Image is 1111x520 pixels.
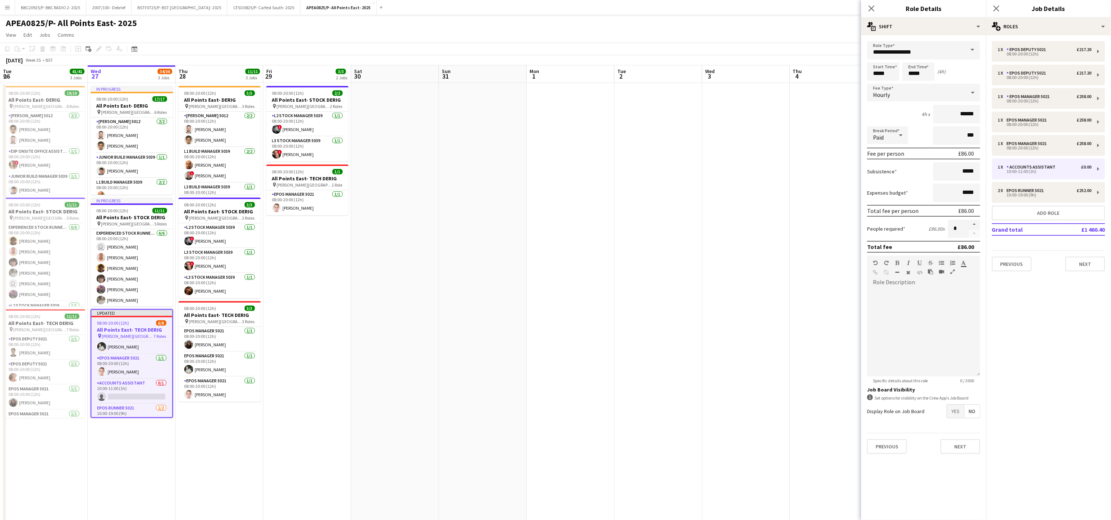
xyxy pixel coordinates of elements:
h3: All Points East- STOCK DERIG [178,208,261,215]
a: View [3,30,19,40]
h3: All Points East- STOCK DERIG [3,208,85,215]
app-card-role: L3 Stock Manager 50391/108:00-20:00 (12h)![PERSON_NAME] [266,137,349,162]
div: 08:00-20:00 (12h)2/2All Points East- STOCK DERIG [PERSON_NAME][GEOGRAPHIC_DATA]2 RolesL2 Stock Ma... [266,86,349,162]
span: 08:00-20:00 (12h) [97,208,129,213]
span: Jobs [39,32,50,38]
span: 08:00-20:00 (12h) [184,90,216,96]
button: Undo [873,260,878,266]
span: 08:00-20:00 (12h) [97,96,129,102]
h3: All Points East- DERIG [91,102,173,109]
button: Strikethrough [928,260,933,266]
span: 5 Roles [67,215,79,221]
h3: All Points East- TECH DERIG [178,312,261,318]
div: £252.00 [1077,188,1092,193]
span: 11/11 [65,202,79,207]
div: 08:00-20:00 (12h) [998,76,1092,79]
div: 10:00-11:00 (1h) [998,170,1092,173]
span: 2/2 [332,90,343,96]
span: Thu [178,68,188,75]
span: 28 [177,72,188,80]
button: Previous [867,439,907,454]
label: Display Role on Job Board [867,408,924,415]
div: £217.20 [1077,47,1092,52]
div: Updated08:00-20:00 (12h)6/8All Points East- TECH DERIG [PERSON_NAME][GEOGRAPHIC_DATA]7 RolesEPOS ... [91,309,173,418]
div: £258.00 [1077,94,1092,99]
div: Total fee per person [867,207,919,214]
span: 11/11 [65,314,79,319]
div: BST [46,57,53,63]
div: Updated [91,310,172,316]
app-job-card: In progress08:00-20:00 (12h)11/11All Points East- STOCK DERIG [PERSON_NAME][GEOGRAPHIC_DATA]5 Rol... [91,198,173,306]
div: £86.00 [959,207,974,214]
app-card-role: Experienced Stock Runner 50126/608:00-20:00 (12h) [PERSON_NAME][PERSON_NAME][PERSON_NAME][PERSON_... [91,229,173,307]
span: 5 Roles [155,221,167,227]
span: [PERSON_NAME][GEOGRAPHIC_DATA] [277,182,332,188]
label: Expenses budget [867,189,908,196]
div: EPOS Deputy 5021 [1007,71,1049,76]
div: 08:00-20:00 (12h)11/11All Points East- STOCK DERIG [PERSON_NAME][GEOGRAPHIC_DATA]5 RolesExperienc... [3,198,85,306]
button: Add role [992,206,1105,220]
span: 2 Roles [330,104,343,109]
span: 08:00-20:00 (12h) [9,202,41,207]
span: 3/3 [245,306,255,311]
span: 6 Roles [155,109,167,115]
div: 2 x [998,188,1007,193]
h1: APEA0825/P- All Points East- 2025 [6,18,137,29]
div: EPOS Manager 5021 [1007,141,1050,146]
button: Redo [884,260,889,266]
button: Horizontal Line [895,270,900,275]
button: Unordered List [939,260,944,266]
span: Specific details about this role [867,378,934,383]
div: Fee per person [867,150,904,157]
div: 08:00-20:00 (12h)3/3All Points East- STOCK DERIG [PERSON_NAME][GEOGRAPHIC_DATA]3 RolesL2 Stock Ma... [178,198,261,298]
div: 1 x [998,118,1007,123]
a: Jobs [36,30,53,40]
app-job-card: 08:00-20:00 (12h)3/3All Points East- TECH DERIG [PERSON_NAME][GEOGRAPHIC_DATA]3 RolesEPOS Manager... [178,301,261,402]
button: 2007/100 - Debrief [86,0,131,15]
span: 08:00-20:00 (12h) [9,314,41,319]
div: 08:00-20:00 (12h) [998,146,1092,150]
h3: Job Board Visibility [867,386,980,393]
app-card-role: [PERSON_NAME] 50122/208:00-20:00 (12h)[PERSON_NAME][PERSON_NAME] [178,112,261,147]
span: Comms [58,32,74,38]
span: 31 [441,72,451,80]
h3: All Points East- TECH DERIG [266,175,349,182]
span: Thu [793,68,802,75]
span: View [6,32,16,38]
div: EPOS Runner 5021 [1007,188,1047,193]
span: 08:00-20:00 (12h) [272,90,304,96]
app-job-card: 08:00-20:00 (12h)11/11All Points East- TECH DERIG [PERSON_NAME][GEOGRAPHIC_DATA]7 RolesEPOS Deput... [3,309,85,418]
app-card-role: [PERSON_NAME] 50122/208:00-20:00 (12h)[PERSON_NAME][PERSON_NAME] [91,118,173,153]
h3: All Points East- DERIG [3,97,85,103]
span: 17/17 [152,96,167,102]
app-card-role: L3 Stock Manager 50391/108:00-20:00 (12h)![PERSON_NAME] [178,248,261,273]
span: [PERSON_NAME][GEOGRAPHIC_DATA] [189,215,242,221]
h3: Role Details [861,4,986,13]
div: 3 Jobs [158,75,172,80]
span: ! [190,171,194,176]
span: 08:00-20:00 (12h) [97,320,129,326]
button: BBC20925/P- BBC RADIO 2- 2025 [15,0,86,15]
app-card-role: Experienced Stock Runner 50126/608:00-20:00 (12h)[PERSON_NAME][PERSON_NAME][PERSON_NAME][PERSON_N... [3,223,85,301]
span: 3 Roles [242,215,255,221]
div: Total fee [867,243,892,250]
app-card-role: EPOS Manager 50211/108:00-20:00 (12h) [3,410,85,435]
button: Previous [992,257,1032,271]
span: [PERSON_NAME][GEOGRAPHIC_DATA] [14,327,67,332]
div: 08:00-20:00 (12h)1/1All Points East- TECH DERIG [PERSON_NAME][GEOGRAPHIC_DATA]1 RoleEPOS Manager ... [266,165,349,215]
div: 4h x [921,111,930,118]
app-job-card: 08:00-20:00 (12h)19/19All Points East- DERIG [PERSON_NAME][GEOGRAPHIC_DATA]8 Roles[PERSON_NAME] 5... [3,86,85,195]
app-card-role: Junior Build Manager 50391/108:00-20:00 (12h)[PERSON_NAME] [91,153,173,178]
span: 26 [2,72,11,80]
app-card-role: L2 Stock Manager 50391/108:00-20:00 (12h)![PERSON_NAME] [266,112,349,137]
button: Next [941,439,980,454]
div: EPOS Manager 5021 [1007,94,1053,99]
app-card-role: Accounts Assistant0/110:00-11:00 (1h) [91,379,172,404]
span: 19/19 [65,90,79,96]
h3: All Points East- STOCK DERIG [91,214,173,221]
app-card-role: L1 Build Manager 50392/208:00-20:00 (12h)[PERSON_NAME] [91,178,173,214]
span: [PERSON_NAME][GEOGRAPHIC_DATA] [102,333,154,339]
